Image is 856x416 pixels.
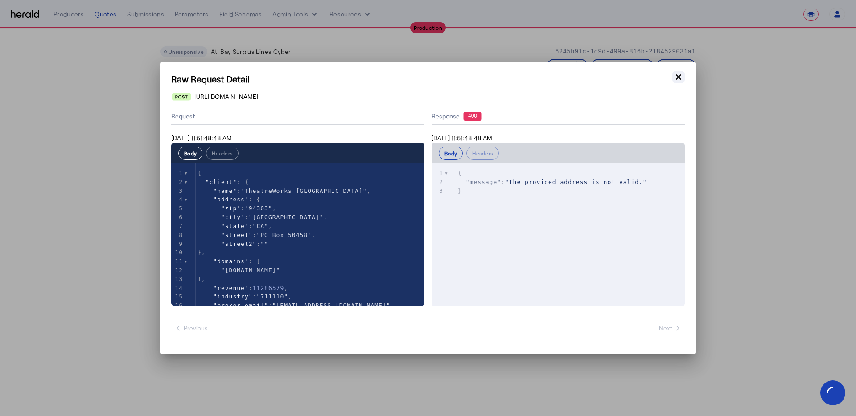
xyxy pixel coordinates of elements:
[198,258,260,265] span: : [
[171,178,184,187] div: 2
[198,249,206,256] span: },
[221,223,249,229] span: "state"
[171,320,211,336] button: Previous
[221,232,253,238] span: "street"
[171,204,184,213] div: 5
[241,188,366,194] span: "TheatreWorks [GEOGRAPHIC_DATA]"
[206,147,239,160] button: Headers
[213,302,268,309] span: "broker_email"
[221,241,256,247] span: "street2"
[253,285,284,291] span: 11286579
[253,223,268,229] span: "CA"
[432,134,492,142] span: [DATE] 11:51:48:48 AM
[213,293,252,300] span: "industry"
[198,302,394,309] span: : ,
[175,324,208,333] span: Previous
[171,284,184,293] div: 14
[659,324,681,333] span: Next
[260,241,268,247] span: ""
[198,214,327,220] span: : ,
[198,205,276,212] span: : ,
[432,187,444,196] div: 3
[194,92,258,101] span: [URL][DOMAIN_NAME]
[458,179,647,185] span: :
[213,285,248,291] span: "revenue"
[171,248,184,257] div: 10
[198,293,292,300] span: : ,
[171,73,685,85] h1: Raw Request Detail
[466,179,501,185] span: "message"
[213,188,237,194] span: "name"
[171,195,184,204] div: 4
[171,213,184,222] div: 6
[171,257,184,266] div: 11
[272,302,391,309] span: "[EMAIL_ADDRESS][DOMAIN_NAME]"
[256,232,312,238] span: "PO Box 50458"
[432,169,444,178] div: 1
[198,223,272,229] span: : ,
[171,292,184,301] div: 15
[171,240,184,249] div: 9
[171,231,184,240] div: 8
[198,188,370,194] span: : ,
[171,301,184,310] div: 16
[171,187,184,196] div: 3
[466,147,499,160] button: Headers
[171,134,232,142] span: [DATE] 11:51:48:48 AM
[198,170,202,176] span: {
[198,241,268,247] span: :
[171,169,184,178] div: 1
[171,108,424,125] div: Request
[221,214,245,220] span: "city"
[439,147,463,160] button: Body
[178,147,202,160] button: Body
[221,205,241,212] span: "zip"
[458,170,462,176] span: {
[213,258,248,265] span: "domains"
[432,112,685,121] div: Response
[198,276,206,282] span: ],
[458,188,462,194] span: }
[249,214,324,220] span: "[GEOGRAPHIC_DATA]"
[468,113,477,119] text: 400
[256,293,288,300] span: "711110"
[432,178,444,187] div: 2
[655,320,685,336] button: Next
[171,275,184,284] div: 13
[198,232,316,238] span: : ,
[198,196,260,203] span: : {
[171,222,184,231] div: 7
[505,179,647,185] span: "The provided address is not valid."
[198,285,288,291] span: : ,
[213,196,248,203] span: "address"
[206,179,237,185] span: "client"
[221,267,280,273] span: "[DOMAIN_NAME]"
[171,266,184,275] div: 12
[245,205,272,212] span: "94303"
[198,179,249,185] span: : {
